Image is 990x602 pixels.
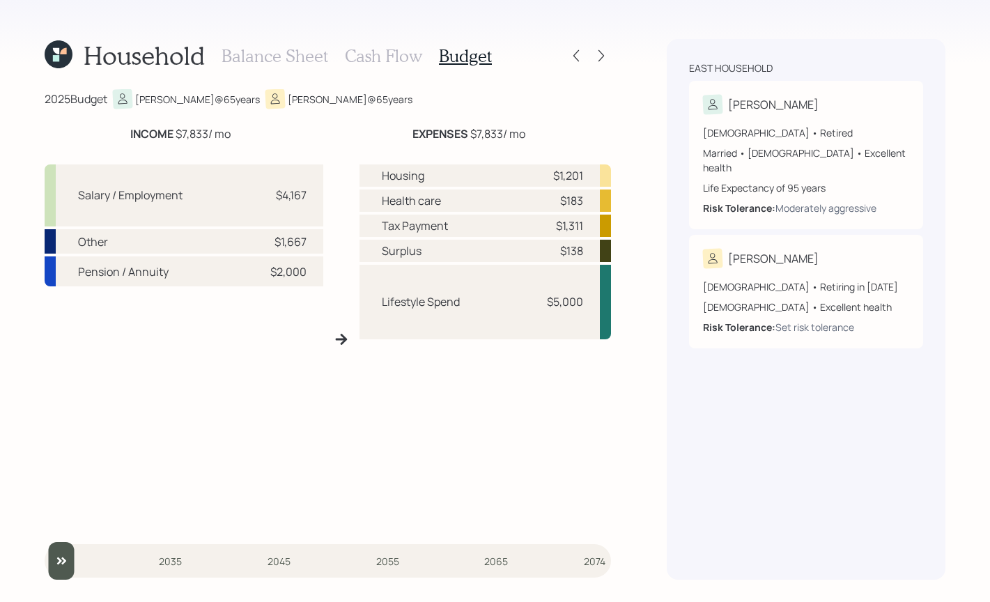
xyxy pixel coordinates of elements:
div: Pension / Annuity [78,263,169,280]
div: Housing [382,167,424,184]
h1: Household [84,40,205,70]
div: [DEMOGRAPHIC_DATA] • Retired [703,125,909,140]
div: [PERSON_NAME] @ 65 years [135,92,260,107]
div: $7,833 / mo [412,125,525,142]
div: Tax Payment [382,217,448,234]
b: Risk Tolerance: [703,201,775,215]
div: [DEMOGRAPHIC_DATA] • Excellent health [703,300,909,314]
div: East household [689,61,773,75]
h3: Balance Sheet [222,46,328,66]
div: [PERSON_NAME] [728,250,819,267]
div: $7,833 / mo [130,125,231,142]
h3: Budget [439,46,492,66]
div: Other [78,233,108,250]
div: Surplus [382,242,421,259]
div: $138 [560,242,583,259]
div: $183 [560,192,583,209]
div: $1,311 [556,217,583,234]
div: $1,667 [274,233,307,250]
div: [DEMOGRAPHIC_DATA] • Retiring in [DATE] [703,279,909,294]
h3: Cash Flow [345,46,422,66]
div: [PERSON_NAME] [728,96,819,113]
div: $4,167 [276,187,307,203]
div: Set risk tolerance [775,320,854,334]
b: INCOME [130,126,173,141]
div: Health care [382,192,441,209]
div: Salary / Employment [78,187,183,203]
div: Moderately aggressive [775,201,876,215]
div: $5,000 [547,293,583,310]
div: $1,201 [553,167,583,184]
div: [PERSON_NAME] @ 65 years [288,92,412,107]
b: EXPENSES [412,126,468,141]
div: Lifestyle Spend [382,293,460,310]
div: $2,000 [270,263,307,280]
b: Risk Tolerance: [703,321,775,334]
div: 2025 Budget [45,91,107,107]
div: Life Expectancy of 95 years [703,180,909,195]
div: Married • [DEMOGRAPHIC_DATA] • Excellent health [703,146,909,175]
